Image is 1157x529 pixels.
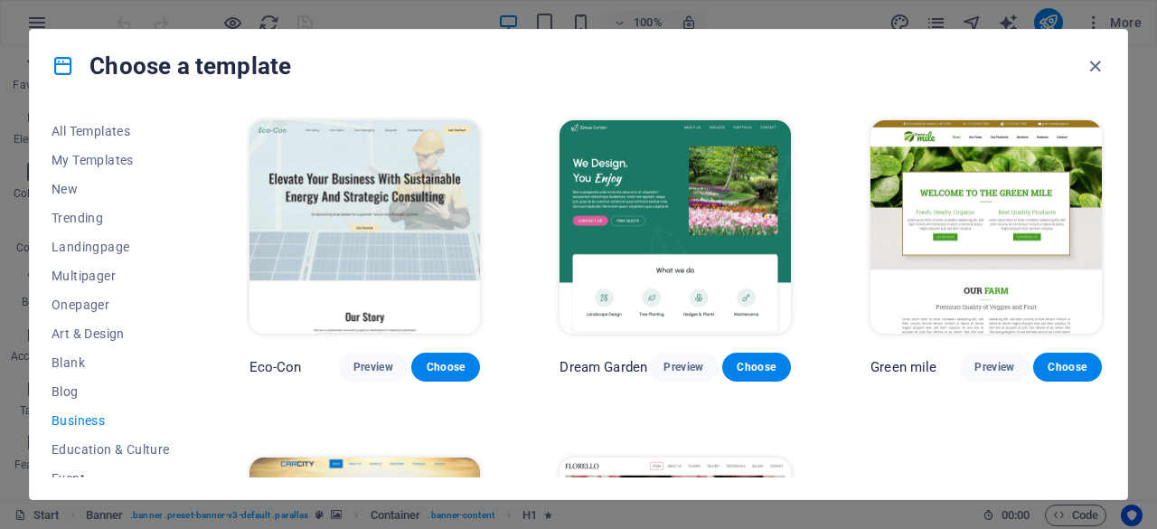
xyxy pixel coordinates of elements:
button: Onepager [52,290,170,319]
span: Blog [52,384,170,399]
button: Trending [52,203,170,232]
span: Multipager [52,269,170,283]
button: Preview [960,353,1029,382]
button: Preview [649,353,718,382]
span: New [52,182,170,196]
span: Preview [353,360,393,374]
span: Art & Design [52,326,170,341]
img: Eco-Con [249,120,481,334]
p: Eco-Con [249,358,302,376]
button: Choose [722,353,791,382]
span: Event [52,471,170,486]
button: Preview [339,353,408,382]
span: Business [52,413,170,428]
span: Preview [663,360,703,374]
button: Art & Design [52,319,170,348]
span: Onepager [52,298,170,312]
span: Landingpage [52,240,170,254]
img: Green mile [870,120,1102,334]
span: Choose [1048,360,1087,374]
button: Blog [52,377,170,406]
button: Multipager [52,261,170,290]
button: Blank [52,348,170,377]
span: Preview [974,360,1014,374]
button: Education & Culture [52,435,170,464]
button: Choose [411,353,480,382]
button: All Templates [52,117,170,146]
button: Event [52,464,170,493]
button: New [52,175,170,203]
span: All Templates [52,124,170,138]
span: Blank [52,355,170,370]
button: Landingpage [52,232,170,261]
span: Education & Culture [52,442,170,457]
span: Choose [737,360,776,374]
button: My Templates [52,146,170,175]
p: Green mile [870,358,936,376]
p: Dream Garden [560,358,647,376]
h4: Choose a template [52,52,291,80]
span: My Templates [52,153,170,167]
span: Trending [52,211,170,225]
button: Business [52,406,170,435]
img: Dream Garden [560,120,791,334]
button: Choose [1033,353,1102,382]
span: Choose [426,360,466,374]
